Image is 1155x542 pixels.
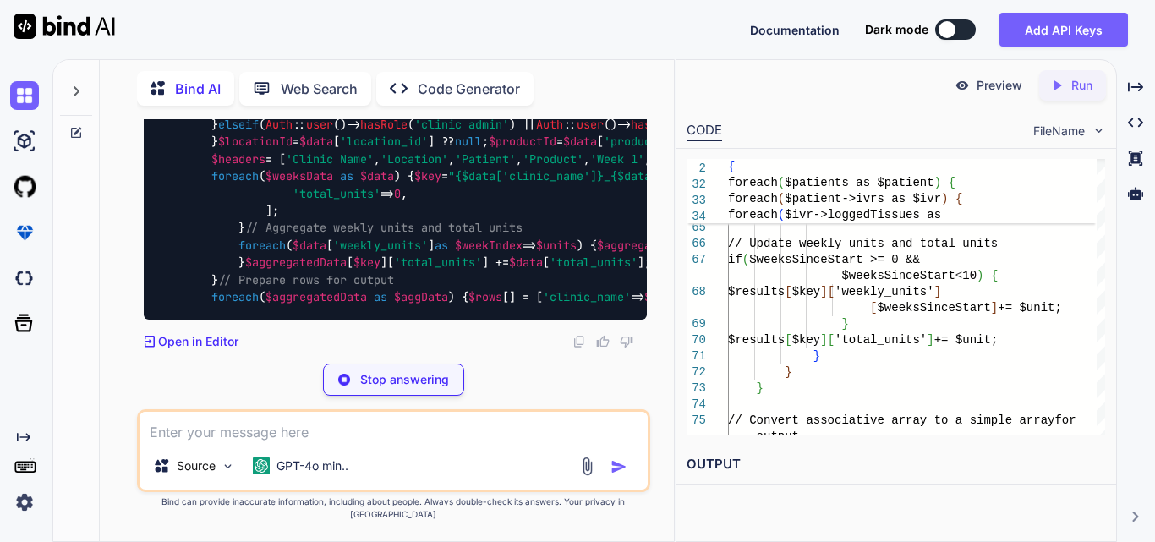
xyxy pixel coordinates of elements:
[418,79,520,99] p: Code Generator
[333,238,428,253] span: 'weekly_units'
[841,317,848,331] span: }
[676,445,1116,485] h2: OUTPUT
[10,127,39,156] img: ai-studio
[778,176,785,189] span: (
[941,192,948,205] span: )
[991,301,998,315] span: ]
[750,21,840,39] button: Documentation
[523,151,583,167] span: 'Product'
[177,457,216,474] p: Source
[792,285,821,298] span: $key
[218,134,293,150] span: $locationId
[785,176,933,189] span: $patients as $patient
[265,117,293,132] span: Auth
[687,397,706,413] div: 74
[785,208,941,222] span: $ivr->loggedTissues as
[778,208,785,222] span: (
[687,121,722,141] div: CODE
[218,272,394,287] span: // Prepare rows for output
[841,269,955,282] span: $weeksSinceStart
[286,151,374,167] span: 'Clinic Name'
[306,117,333,132] span: user
[728,413,1054,427] span: // Convert associative array to a simple array
[610,169,780,184] span: {$data['clinic_address']}
[10,264,39,293] img: darkCloudIdeIcon
[728,192,778,205] span: foreach
[991,269,998,282] span: {
[414,169,441,184] span: $key
[687,348,706,364] div: 71
[360,169,394,184] span: $data
[293,186,380,201] span: 'total_units'
[955,269,962,282] span: <
[211,289,259,304] span: foreach
[221,459,235,474] img: Pick Models
[977,269,983,282] span: )
[265,289,367,304] span: $aggregatedData
[792,333,821,347] span: $key
[293,238,326,253] span: $data
[211,151,265,167] span: $headers
[877,301,990,315] span: $weeksSinceStart
[253,457,270,474] img: GPT-4o mini
[828,333,835,347] span: [
[728,160,735,173] span: {
[340,134,428,150] span: 'location_id'
[865,21,928,38] span: Dark mode
[687,380,706,397] div: 73
[687,161,706,177] span: 2
[536,238,577,253] span: $units
[687,236,706,252] div: 66
[10,488,39,517] img: settings
[137,495,650,521] p: Bind can provide inaccurate information, including about people. Always double-check its answers....
[455,238,523,253] span: $weekIndex
[1054,413,1076,427] span: for
[455,134,482,150] span: null
[455,169,604,184] span: {$data['clinic_name']}
[687,193,706,209] span: 33
[353,255,380,271] span: $key
[813,349,820,363] span: }
[687,177,706,193] span: 32
[620,335,633,348] img: dislike
[218,117,259,132] span: elseif
[550,255,638,271] span: 'total_units'
[435,238,448,253] span: as
[448,169,1111,184] span: " _ _ _ "
[870,301,877,315] span: [
[14,14,115,39] img: Bind AI
[785,333,791,347] span: [
[687,284,706,300] div: 68
[572,335,586,348] img: copy
[835,285,934,298] span: 'weekly_units'
[394,255,482,271] span: 'total_units'
[340,169,353,184] span: as
[785,365,791,379] span: }
[778,192,785,205] span: (
[414,117,509,132] span: 'clinic admin'
[1092,123,1106,138] img: chevron down
[543,289,631,304] span: 'clinic_name'
[835,333,927,347] span: 'total_units'
[276,457,348,474] p: GPT-4o min..
[742,253,749,266] span: (
[728,237,970,250] span: // Update weekly units and total u
[10,172,39,201] img: githubLight
[820,285,827,298] span: ]
[757,430,799,443] span: output
[687,413,706,429] div: 75
[394,289,448,304] span: $aggData
[728,176,778,189] span: foreach
[238,238,286,253] span: foreach
[728,333,785,347] span: $results
[577,117,604,132] span: user
[245,255,347,271] span: $aggregatedData
[380,151,448,167] span: 'Location'
[728,285,785,298] span: $results
[927,333,933,347] span: ]
[1033,123,1085,140] span: FileName
[687,332,706,348] div: 70
[1071,77,1092,94] p: Run
[749,253,920,266] span: $weeksSinceStart >= 0 &&
[687,252,706,268] div: 67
